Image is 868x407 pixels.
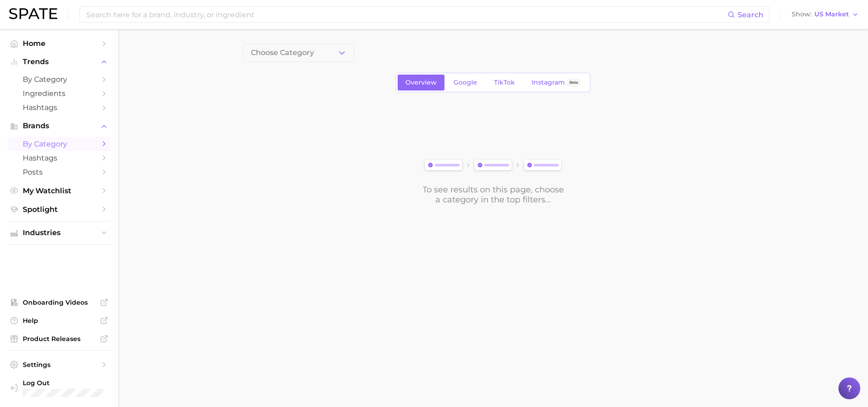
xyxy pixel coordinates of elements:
span: by Category [23,75,95,84]
button: Brands [7,119,111,133]
span: Hashtags [23,154,95,162]
span: Posts [23,168,95,176]
a: by Category [7,72,111,86]
a: Posts [7,165,111,179]
span: Brands [23,122,95,130]
a: Google [446,75,485,90]
button: Choose Category [243,44,354,62]
div: To see results on this page, choose a category in the top filters... [422,185,564,205]
span: Settings [23,361,95,369]
span: Help [23,317,95,325]
a: My Watchlist [7,184,111,198]
button: ShowUS Market [789,9,861,20]
span: Show [792,12,812,17]
a: Hashtags [7,100,111,115]
span: Ingredients [23,89,95,98]
span: My Watchlist [23,186,95,195]
span: Choose Category [251,49,314,57]
a: Hashtags [7,151,111,165]
a: Log out. Currently logged in with e-mail brittany@kirkerent.com. [7,376,111,400]
span: Search [738,10,763,19]
img: svg%3e [422,158,564,174]
span: Beta [569,79,578,86]
span: Hashtags [23,103,95,112]
span: Instagram [532,79,565,86]
img: SPATE [9,8,57,19]
a: Onboarding Videos [7,296,111,309]
span: Industries [23,229,95,237]
span: Home [23,39,95,48]
a: Overview [398,75,444,90]
button: Trends [7,55,111,69]
span: Spotlight [23,205,95,214]
a: Product Releases [7,332,111,346]
a: Ingredients [7,86,111,100]
span: Product Releases [23,335,95,343]
a: by Category [7,137,111,151]
input: Search here for a brand, industry, or ingredient [85,7,728,22]
span: Google [454,79,477,86]
a: Spotlight [7,202,111,216]
span: US Market [814,12,849,17]
span: Trends [23,58,95,66]
span: Overview [405,79,437,86]
span: TikTok [494,79,515,86]
a: TikTok [486,75,523,90]
button: Industries [7,226,111,240]
span: Log Out [23,379,104,387]
a: Help [7,314,111,327]
a: InstagramBeta [524,75,589,90]
span: Onboarding Videos [23,298,95,307]
a: Home [7,36,111,50]
a: Settings [7,358,111,372]
span: by Category [23,140,95,148]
